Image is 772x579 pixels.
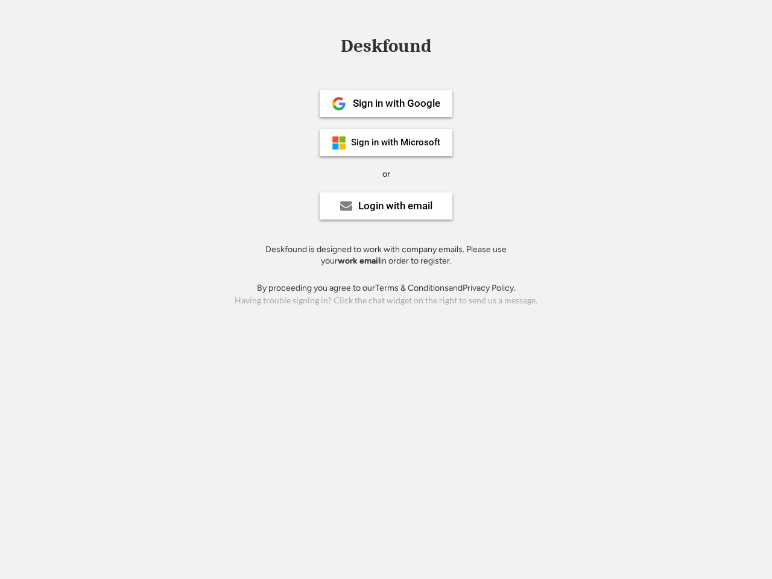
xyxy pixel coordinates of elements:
div: Sign in with Microsoft [351,138,440,147]
img: ms-symbollockup_mssymbol_19.png [332,136,346,150]
img: 1024px-Google__G__Logo.svg.png [332,96,346,111]
div: Deskfound [335,37,437,55]
div: Sign in with Google [353,98,440,109]
div: or [382,168,390,180]
a: Privacy Policy. [463,283,516,293]
strong: work email [338,256,380,266]
div: Login with email [358,201,432,211]
a: Terms & Conditions [375,283,449,293]
div: Deskfound is designed to work with company emails. Please use your in order to register. [250,244,522,267]
div: By proceeding you agree to our and [257,282,516,294]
